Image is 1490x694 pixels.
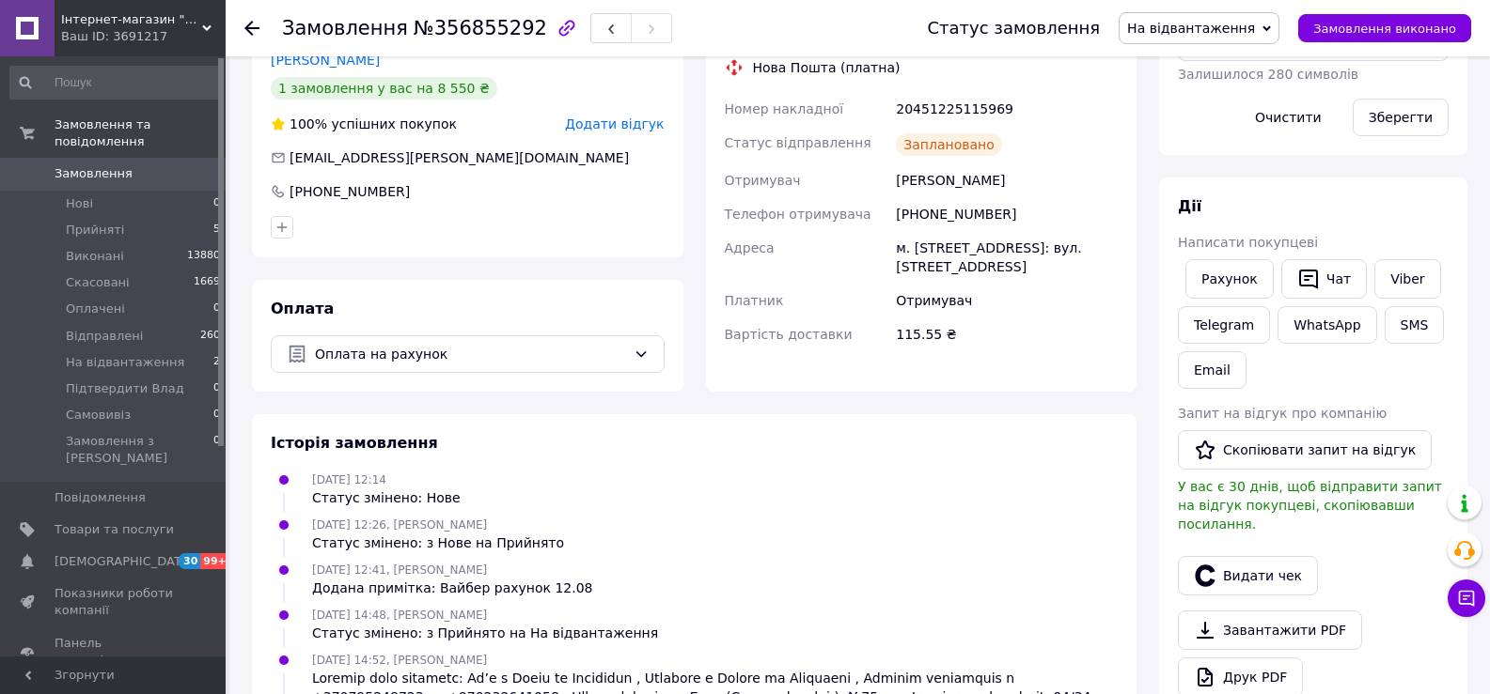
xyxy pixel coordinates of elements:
span: Скасовані [66,274,130,291]
span: Дії [1178,197,1201,215]
div: 1 замовлення у вас на 8 550 ₴ [271,77,497,100]
button: Email [1178,351,1247,389]
div: 20451225115969 [892,92,1121,126]
span: Отримувач [725,173,801,188]
span: [EMAIL_ADDRESS][PERSON_NAME][DOMAIN_NAME] [290,150,629,165]
span: На відвантаження [66,354,184,371]
span: Замовлення з [PERSON_NAME] [66,433,213,467]
div: [PERSON_NAME] [892,163,1121,197]
div: Отримувач [892,284,1121,317]
span: [DEMOGRAPHIC_DATA] [55,553,194,570]
button: Видати чек [1178,556,1318,595]
span: 0 [213,380,220,397]
span: 100% [290,116,327,131]
button: SMS [1385,306,1445,344]
span: Запит на відгук про компанію [1178,406,1387,421]
span: [DATE] 14:48, [PERSON_NAME] [312,609,487,622]
div: Статус змінено: з Прийнято на На відвантаження [312,624,658,642]
input: Пошук [9,66,222,100]
span: №356855292 [414,17,547,39]
span: Телефон отримувача [725,207,871,222]
a: Завантажити PDF [1178,610,1362,650]
span: Товари та послуги [55,521,174,538]
a: Telegram [1178,306,1270,344]
span: Оплачені [66,301,125,317]
span: 30 [179,553,200,569]
span: Залишилося 280 символів [1178,67,1358,82]
span: 0 [213,433,220,467]
span: 0 [213,301,220,317]
span: 0 [213,195,220,212]
span: 2 [213,354,220,371]
span: Вартість доставки [725,327,853,342]
span: Статус відправлення [725,135,871,150]
button: Скопіювати запит на відгук [1178,430,1432,470]
span: 99+ [200,553,231,569]
span: Адреса [725,240,775,255]
span: Замовлення виконано [1313,22,1456,36]
span: Показники роботи компанії [55,585,174,619]
span: Оплата [271,300,334,317]
div: 115.55 ₴ [892,317,1121,351]
a: [PERSON_NAME] [271,53,380,68]
div: Повернутися назад [244,19,259,38]
span: Панель управління [55,635,174,669]
div: [PHONE_NUMBER] [288,182,412,201]
div: Нова Пошта (платна) [748,58,905,77]
button: Зберегти [1353,99,1449,136]
div: Ваш ID: 3691217 [61,28,226,45]
div: Додана примітка: Вайбер рахунок 12.08 [312,578,593,597]
span: 13880 [187,248,220,265]
button: Чат [1281,259,1367,299]
button: Рахунок [1185,259,1274,299]
span: Самовивіз [66,407,131,424]
span: 0 [213,407,220,424]
span: Відправлені [66,328,143,345]
span: Оплата на рахунок [315,344,626,364]
span: Замовлення [282,17,408,39]
span: Інтернет-магазин "Evelex" [61,11,202,28]
span: Нові [66,195,93,212]
button: Замовлення виконано [1298,14,1471,42]
span: Номер накладної [725,101,844,116]
div: Статус змінено: Нове [312,488,461,507]
span: Платник [725,293,784,308]
div: Статус змінено: з Нове на Прийнято [312,533,564,552]
span: Замовлення [55,165,133,182]
span: Підтвердити Влад [66,380,184,397]
span: У вас є 30 днів, щоб відправити запит на відгук покупцеві, скопіювавши посилання. [1178,479,1442,532]
span: Замовлення та повідомлення [55,116,226,150]
div: [PHONE_NUMBER] [892,197,1121,231]
span: 260 [200,328,220,345]
span: [DATE] 12:26, [PERSON_NAME] [312,518,487,532]
span: Повідомлення [55,489,146,506]
span: Написати покупцеві [1178,235,1318,250]
div: Статус замовлення [928,19,1101,38]
span: [DATE] 12:14 [312,473,386,486]
span: На відвантаження [1127,21,1255,36]
span: [DATE] 14:52, [PERSON_NAME] [312,654,487,667]
span: 5 [213,222,220,239]
span: Історія замовлення [271,434,438,452]
div: успішних покупок [271,115,457,133]
a: Viber [1374,259,1440,299]
div: м. [STREET_ADDRESS]: вул. [STREET_ADDRESS] [892,231,1121,284]
div: Заплановано [896,133,1002,156]
span: [DATE] 12:41, [PERSON_NAME] [312,563,487,577]
span: Додати відгук [565,116,664,131]
span: Виконані [66,248,124,265]
span: Прийняті [66,222,124,239]
button: Очистити [1239,99,1338,136]
a: WhatsApp [1278,306,1376,344]
span: 1669 [194,274,220,291]
button: Чат з покупцем [1448,579,1485,617]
